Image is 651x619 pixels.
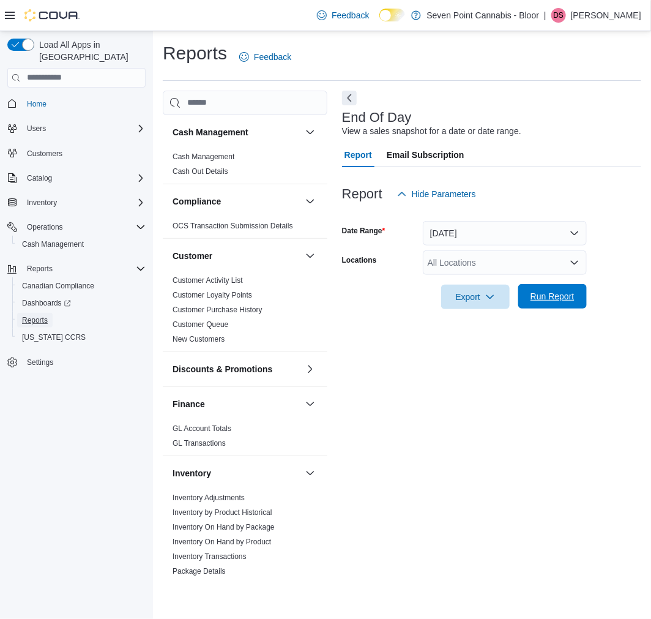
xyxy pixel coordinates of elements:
span: Customers [27,149,62,159]
nav: Complex example [7,90,146,403]
span: Customer Purchase History [173,305,262,315]
button: Operations [22,220,68,234]
button: Inventory [2,194,151,211]
a: Cash Management [17,237,89,252]
a: Customer Purchase History [173,306,262,314]
a: Dashboards [12,294,151,312]
div: Customer [163,273,327,351]
a: OCS Transaction Submission Details [173,222,293,230]
label: Date Range [342,226,385,236]
button: Open list of options [570,258,579,268]
button: Hide Parameters [392,182,481,206]
h3: Customer [173,250,212,262]
button: Reports [22,261,58,276]
span: Cash Out Details [173,167,228,176]
button: Catalog [22,171,57,186]
button: Next [342,91,357,105]
button: Inventory [303,466,318,481]
h3: Compliance [173,195,221,208]
input: Dark Mode [379,9,405,21]
span: Catalog [27,173,52,183]
a: New Customers [173,335,225,343]
a: Customers [22,146,67,161]
button: Finance [173,398,300,410]
span: Inventory by Product Historical [173,508,272,517]
span: GL Account Totals [173,424,231,433]
button: Discounts & Promotions [303,362,318,377]
span: Dashboards [22,298,71,308]
span: DS [554,8,564,23]
a: Reports [17,313,53,328]
span: Reports [22,315,48,325]
span: Reports [22,261,146,276]
span: Catalog [22,171,146,186]
span: Canadian Compliance [17,279,146,293]
a: Inventory Adjustments [173,493,245,502]
span: Operations [27,222,63,232]
a: Inventory On Hand by Package [173,523,275,531]
span: Washington CCRS [17,330,146,345]
button: Discounts & Promotions [173,363,300,375]
span: Customer Loyalty Points [173,290,252,300]
button: Cash Management [173,126,300,138]
a: Inventory Transactions [173,552,247,561]
span: Home [27,99,46,109]
p: | [544,8,546,23]
button: Finance [303,397,318,411]
span: Feedback [332,9,369,21]
div: Dayna Sawyer [551,8,566,23]
a: Cash Out Details [173,167,228,176]
button: Customer [303,249,318,263]
button: Catalog [2,170,151,187]
h3: Finance [173,398,205,410]
h3: Inventory [173,467,211,479]
span: Settings [27,358,53,367]
button: Users [22,121,51,136]
span: Cash Management [22,239,84,249]
span: Dashboards [17,296,146,310]
h3: End Of Day [342,110,412,125]
span: Customer Queue [173,320,228,329]
a: Customer Activity List [173,276,243,285]
span: New Customers [173,334,225,344]
span: Users [22,121,146,136]
span: Hide Parameters [412,188,476,200]
button: Customers [2,144,151,162]
span: Reports [17,313,146,328]
span: Customer Activity List [173,276,243,285]
span: Inventory On Hand by Product [173,537,271,547]
button: Reports [12,312,151,329]
span: Package Details [173,566,226,576]
a: Customer Loyalty Points [173,291,252,299]
button: Cash Management [12,236,151,253]
a: Cash Management [173,152,234,161]
a: Inventory by Product Historical [173,508,272,517]
h3: Report [342,187,382,201]
label: Locations [342,255,377,265]
button: Cash Management [303,125,318,140]
p: [PERSON_NAME] [571,8,641,23]
span: Export [448,285,502,309]
span: Run Report [530,290,575,302]
button: Canadian Compliance [12,277,151,294]
a: Canadian Compliance [17,279,99,293]
span: GL Transactions [173,438,226,448]
span: Home [22,96,146,111]
a: GL Transactions [173,439,226,448]
h3: Discounts & Promotions [173,363,272,375]
button: [DATE] [423,221,587,246]
span: Load All Apps in [GEOGRAPHIC_DATA] [34,39,146,63]
button: Export [441,285,510,309]
span: Email Subscription [387,143,464,167]
span: Inventory [22,195,146,210]
a: Settings [22,355,58,370]
a: Customer Queue [173,320,228,329]
button: Inventory [173,467,300,479]
span: [US_STATE] CCRS [22,332,86,342]
div: Finance [163,421,327,456]
div: Compliance [163,219,327,238]
a: Package Details [173,567,226,576]
span: Inventory Transactions [173,552,247,561]
button: Compliance [303,194,318,209]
